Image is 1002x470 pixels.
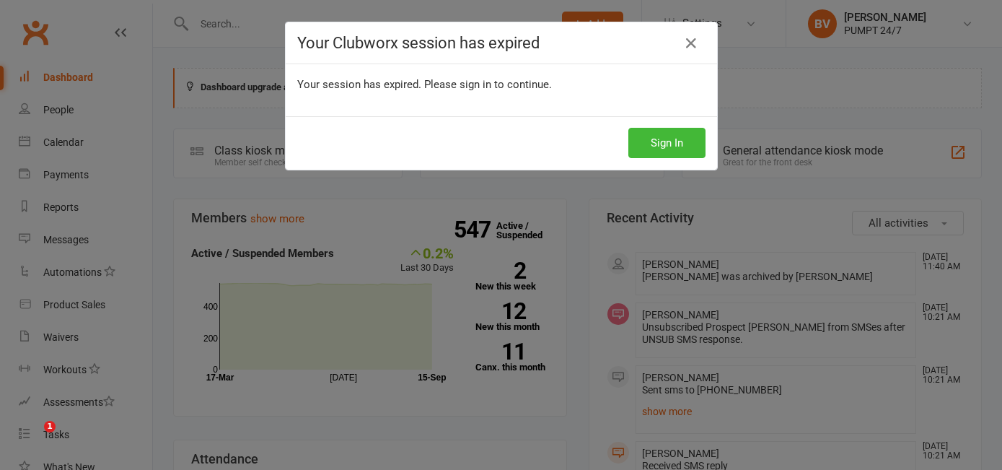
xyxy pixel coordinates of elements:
[628,128,706,158] button: Sign In
[44,421,56,432] span: 1
[297,34,706,52] h4: Your Clubworx session has expired
[680,32,703,55] a: Close
[297,78,552,91] span: Your session has expired. Please sign in to continue.
[14,421,49,456] iframe: Intercom live chat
